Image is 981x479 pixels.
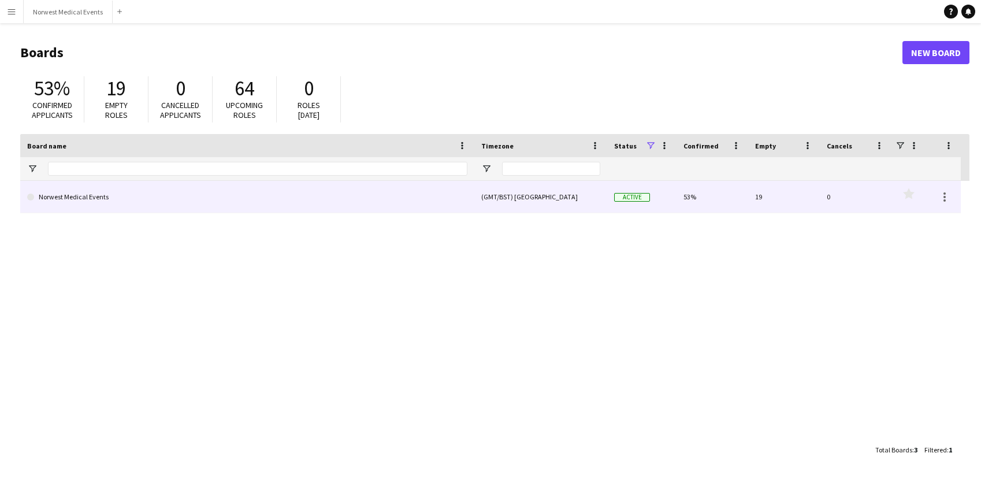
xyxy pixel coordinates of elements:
[481,164,492,174] button: Open Filter Menu
[48,162,467,176] input: Board name Filter Input
[924,439,952,461] div: :
[226,100,263,120] span: Upcoming roles
[755,142,776,150] span: Empty
[20,44,902,61] h1: Boards
[474,181,607,213] div: (GMT/BST) [GEOGRAPHIC_DATA]
[902,41,969,64] a: New Board
[34,76,70,101] span: 53%
[914,445,917,454] span: 3
[32,100,73,120] span: Confirmed applicants
[106,76,126,101] span: 19
[875,439,917,461] div: :
[924,445,947,454] span: Filtered
[481,142,514,150] span: Timezone
[27,142,66,150] span: Board name
[614,142,637,150] span: Status
[298,100,320,120] span: Roles [DATE]
[614,193,650,202] span: Active
[105,100,128,120] span: Empty roles
[27,164,38,174] button: Open Filter Menu
[677,181,748,213] div: 53%
[24,1,113,23] button: Norwest Medical Events
[176,76,185,101] span: 0
[502,162,600,176] input: Timezone Filter Input
[27,181,467,213] a: Norwest Medical Events
[748,181,820,213] div: 19
[875,445,912,454] span: Total Boards
[683,142,719,150] span: Confirmed
[160,100,201,120] span: Cancelled applicants
[949,445,952,454] span: 1
[820,181,891,213] div: 0
[827,142,852,150] span: Cancels
[235,76,254,101] span: 64
[304,76,314,101] span: 0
